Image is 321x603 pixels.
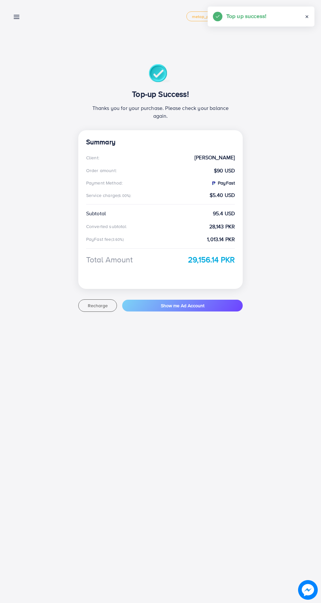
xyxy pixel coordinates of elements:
div: Total Amount [86,254,133,265]
strong: PayFast [211,180,235,186]
strong: 29,156.14 PKR [188,254,235,265]
div: PayFast fee [86,236,126,242]
small: (6.00%): [118,193,131,198]
p: Thanks you for your purchase. Please check your balance again. [86,104,235,120]
h5: Top up success! [226,12,266,20]
button: Recharge [78,299,117,312]
div: Client: [86,154,99,161]
strong: 1,013.14 PKR [207,236,235,243]
strong: 28,143 PKR [209,223,235,230]
div: Converted subtotal [86,223,126,230]
img: success [149,64,172,84]
img: PayFast [211,181,216,186]
span: Recharge [88,302,108,309]
strong: $90 USD [214,167,235,174]
a: metap_pakistan_001 [186,11,237,21]
strong: 95.4 USD [213,210,235,217]
small: (3.60%) [111,237,124,242]
div: Order amount: [86,167,117,174]
strong: [PERSON_NAME] [195,154,235,161]
div: Subtotal [86,210,106,217]
span: metap_pakistan_001 [192,14,232,19]
button: Show me Ad Account [122,300,243,311]
h3: Top-up Success! [86,89,235,99]
div: Payment Method: [86,180,123,186]
strong: $5.40 USD [210,191,235,199]
span: Show me Ad Account [161,302,204,309]
div: Service charge [86,192,134,199]
img: image [298,580,318,600]
h4: Summary [86,138,235,146]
